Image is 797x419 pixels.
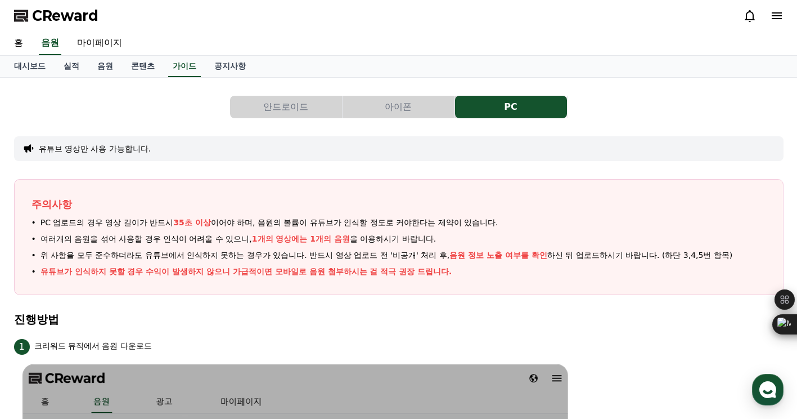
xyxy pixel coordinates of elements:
button: PC [455,96,567,118]
span: 홈 [35,342,42,351]
button: 유튜브 영상만 사용 가능합니다. [39,143,151,154]
button: 아이폰 [343,96,454,118]
span: 35초 이상 [173,218,210,227]
button: 안드로이드 [230,96,342,118]
a: PC [455,96,568,118]
span: 여러개의 음원을 섞어 사용할 경우 인식이 어려울 수 있으니, 을 이용하시기 바랍니다. [40,233,436,245]
span: 1 [14,339,30,355]
a: 음원 [39,32,61,55]
a: 홈 [5,32,32,55]
a: 가이드 [168,56,201,77]
a: 대화 [74,326,145,354]
a: 음원 [88,56,122,77]
a: 마이페이지 [68,32,131,55]
h4: 진행방법 [14,313,784,326]
a: 대시보드 [5,56,55,77]
span: 설정 [174,342,187,351]
span: PC 업로드의 경우 영상 길이가 반드시 이어야 하며, 음원의 볼륨이 유튜브가 인식할 정도로 커야한다는 제약이 있습니다. [40,217,498,229]
a: CReward [14,7,98,25]
a: 홈 [3,326,74,354]
p: 유튜브가 인식하지 못할 경우 수익이 발생하지 않으니 가급적이면 모바일로 음원 첨부하시는 걸 적극 권장 드립니다. [40,266,452,278]
span: 위 사항을 모두 준수하더라도 유튜브에서 인식하지 못하는 경우가 있습니다. 반드시 영상 업로드 전 '비공개' 처리 후, 하신 뒤 업로드하시기 바랍니다. (하단 3,4,5번 항목) [40,249,733,261]
span: 대화 [103,343,116,352]
a: 실적 [55,56,88,77]
p: 주의사항 [31,197,766,212]
span: 1개의 영상에는 1개의 음원 [252,234,350,243]
a: 공지사항 [205,56,255,77]
span: 음원 정보 노출 여부를 확인 [449,251,547,260]
a: 설정 [145,326,216,354]
span: CReward [32,7,98,25]
a: 안드로이드 [230,96,343,118]
a: 콘텐츠 [122,56,164,77]
p: 크리워드 뮤직에서 음원 다운로드 [34,340,152,352]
